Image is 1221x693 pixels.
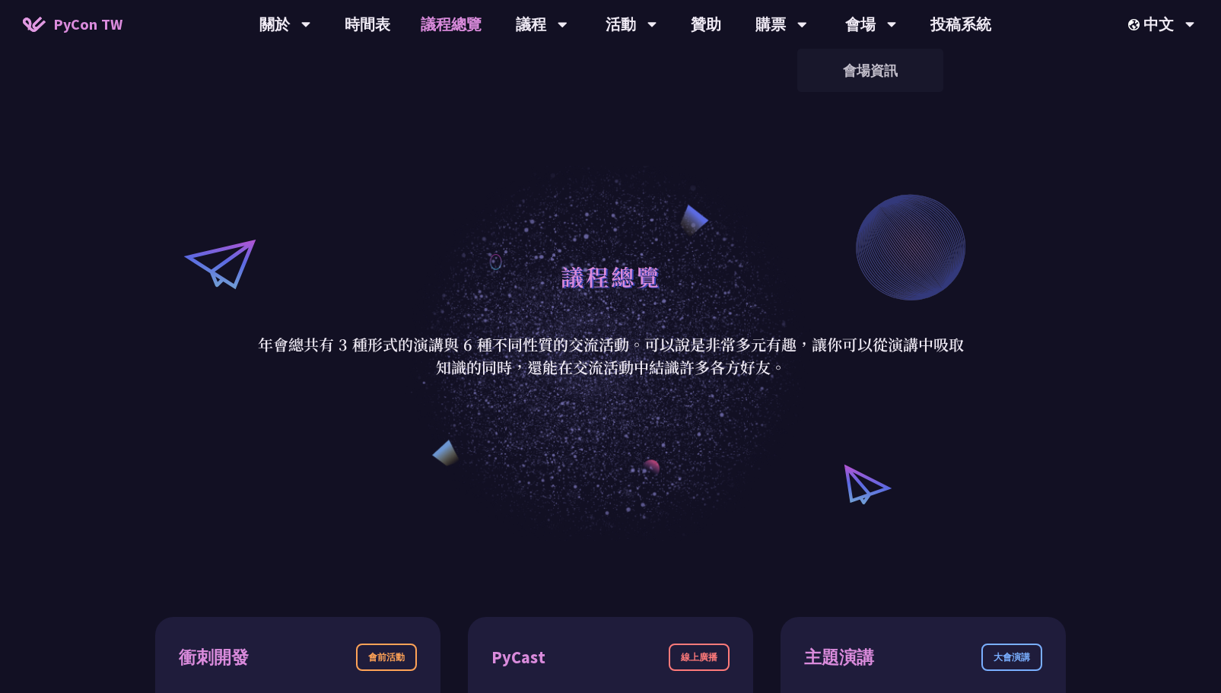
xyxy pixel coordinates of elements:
[356,644,417,671] div: 會前活動
[981,644,1042,671] div: 大會演講
[8,5,138,43] a: PyCon TW
[179,644,249,671] div: 衝刺開發
[669,644,730,671] div: 線上廣播
[491,644,545,671] div: PyCast
[23,17,46,32] img: Home icon of PyCon TW 2025
[1128,19,1143,30] img: Locale Icon
[797,52,943,88] a: 會場資訊
[561,253,661,299] h1: 議程總覽
[257,333,965,379] p: 年會總共有 3 種形式的演講與 6 種不同性質的交流活動。可以說是非常多元有趣，讓你可以從演講中吸取知識的同時，還能在交流活動中結識許多各方好友。
[53,13,122,36] span: PyCon TW
[804,644,874,671] div: 主題演講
